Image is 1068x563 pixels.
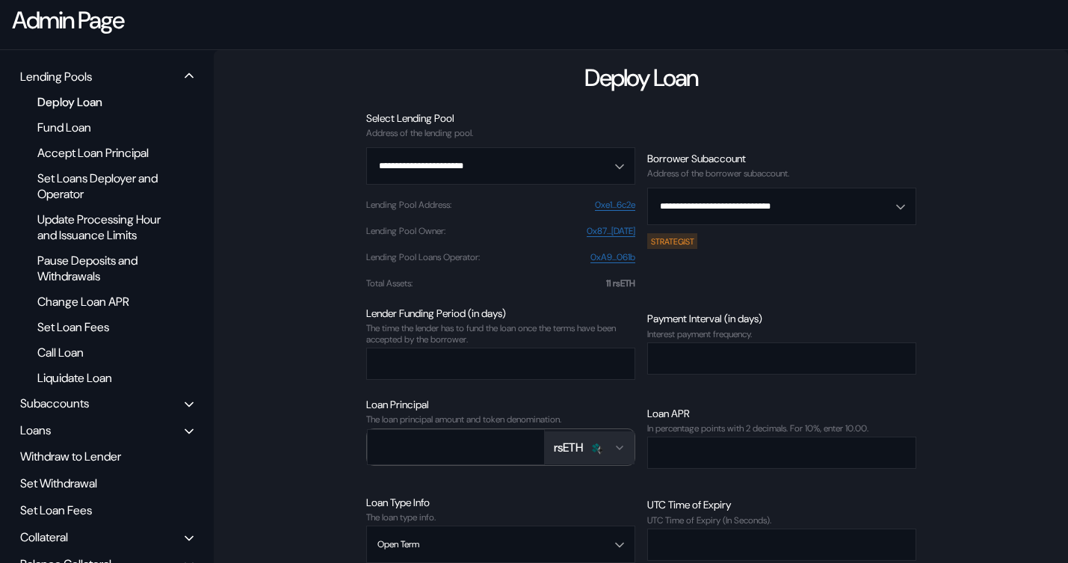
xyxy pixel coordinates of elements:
div: The loan principal amount and token denomination. [366,414,635,425]
div: 11 rsETH [606,278,635,289]
div: Set Loans Deployer and Operator [30,168,173,204]
div: Set Loan Fees [15,499,199,522]
div: Loan Principal [366,398,635,411]
div: UTC Time of Expiry (In Seconds). [647,515,916,526]
div: rsETH [554,440,583,455]
button: Open menu [647,188,916,225]
div: Collateral [20,529,68,545]
a: 0xe1...6c2e [595,200,635,211]
div: Set Loan Fees [30,317,173,337]
div: Lending Pool Loans Operator : [366,252,480,262]
div: Call Loan [30,342,173,363]
div: Address of the lending pool. [366,128,635,138]
div: Lending Pools [20,69,92,84]
img: kelprseth_32.png [589,441,602,455]
div: Interest payment frequency. [647,329,916,339]
div: Borrower Subaccount [647,152,916,165]
button: Open menu for selecting token for payment [545,431,635,464]
div: Lending Pool Address : [366,200,451,210]
div: In percentage points with 2 decimals. For 10%, enter 10.00. [647,423,916,434]
div: Total Assets : [366,278,413,289]
div: Accept Loan Principal [30,143,173,163]
button: Open menu [366,147,635,185]
img: svg+xml,%3c [596,446,605,455]
div: Address of the borrower subaccount. [647,168,916,179]
div: Update Processing Hour and Issuance Limits [30,209,173,245]
div: Loans [20,422,51,438]
div: Deploy Loan [30,92,173,112]
div: UTC Time of Expiry [647,498,916,511]
div: Subaccounts [20,396,89,411]
div: STRATEGIST [647,233,698,248]
div: Deploy Loan [584,62,698,93]
div: Payment Interval (in days) [647,312,916,325]
div: Pause Deposits and Withdrawals [30,250,173,286]
div: Admin Page [12,4,123,36]
div: Liquidate Loan [30,368,173,388]
div: Lender Funding Period (in days) [366,307,635,320]
div: Set Withdrawal [15,472,199,495]
div: Fund Loan [30,117,173,138]
div: The loan type info. [366,512,635,523]
div: Loan Type Info [366,496,635,509]
button: Open menu [366,526,635,563]
a: 0x87...[DATE] [587,226,635,237]
div: Select Lending Pool [366,111,635,125]
div: Open Term [377,539,419,550]
div: Withdraw to Lender [15,445,199,468]
div: The time the lender has to fund the loan once the terms have been accepted by the borrower. [366,323,635,345]
div: Change Loan APR [30,292,173,312]
div: Lending Pool Owner : [366,226,445,236]
a: 0xA9...061b [590,252,635,263]
div: Loan APR [647,407,916,420]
